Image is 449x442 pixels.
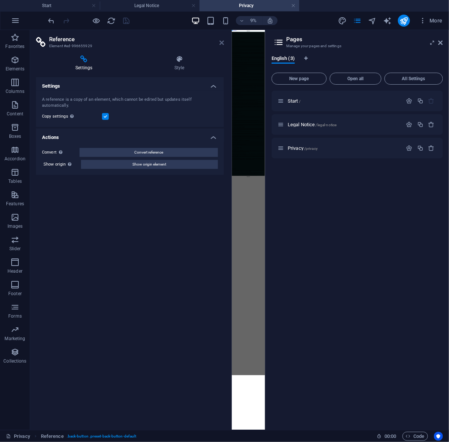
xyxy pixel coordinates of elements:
button: More [416,15,446,27]
div: Duplicate [417,121,423,128]
i: Design (Ctrl+Alt+Y) [338,16,347,25]
h4: Style [135,55,224,71]
button: Convert reference [80,148,218,157]
button: reload [107,16,116,25]
h2: Reference [49,36,224,43]
p: Forms [8,313,22,319]
span: / [299,99,300,103]
div: Legal Notice/legal-notice [285,122,402,127]
p: Elements [6,66,25,72]
button: Open all [330,73,381,85]
p: Tables [8,178,22,184]
div: Settings [406,145,413,151]
p: Favorites [5,43,24,49]
h4: Legal Notice [100,1,200,10]
button: 9% [236,16,263,25]
label: Show origin [44,160,81,169]
i: Pages (Ctrl+Alt+S) [353,16,362,25]
div: A reference is a copy of an element, which cannot be edited but updates itself automatically. [42,97,218,109]
p: Content [7,111,23,117]
h2: Pages [286,36,443,43]
h3: Element #ed-996655929 [49,43,209,49]
div: The startpage cannot be deleted [428,98,435,104]
div: Start/ [285,99,402,103]
button: pages [353,16,362,25]
span: /privacy [304,146,318,151]
i: On resize automatically adjust zoom level to fit chosen device. [267,17,273,24]
span: Click to select. Double-click to edit [41,432,64,441]
h4: Privacy [200,1,299,10]
nav: breadcrumb [41,432,137,441]
span: Legal Notice [288,122,336,127]
a: Click to cancel selection. Double-click to open Pages [6,432,30,441]
p: Header [8,268,23,274]
i: AI Writer [383,16,392,25]
h6: Session time [377,432,396,441]
i: Undo: Change text (Ctrl+Z) [47,16,56,25]
div: Duplicate [417,98,423,104]
span: Convert reference [134,148,163,157]
button: Click here to leave preview mode and continue editing [92,16,101,25]
span: Open all [333,76,378,81]
span: Code [406,432,425,441]
div: Remove [428,145,435,151]
div: Settings [406,121,413,128]
div: Duplicate [417,145,423,151]
p: Columns [6,88,24,94]
div: Privacy/privacy [285,146,402,151]
span: More [419,17,443,24]
button: All Settings [384,73,443,85]
button: New page [272,73,327,85]
p: Collections [3,358,26,364]
p: Marketing [5,336,25,342]
p: Images [8,223,23,229]
span: /legal-notice [316,123,337,127]
i: Navigator [368,16,377,25]
i: Reload page [107,16,116,25]
span: Privacy [288,145,318,151]
span: All Settings [388,76,440,81]
h6: 9% [247,16,259,25]
p: Boxes [9,133,21,139]
span: Show origin element [133,160,167,169]
p: Slider [9,246,21,252]
div: Language Tabs [272,55,443,70]
button: design [338,16,347,25]
button: Code [402,432,428,441]
button: undo [47,16,56,25]
span: Click to open page [288,98,300,104]
i: Publish [399,16,408,25]
p: Footer [8,291,22,297]
span: New page [275,76,323,81]
h4: Settings [36,77,224,91]
div: Remove [428,121,435,128]
div: Settings [406,98,413,104]
p: Accordion [5,156,26,162]
p: Features [6,201,24,207]
span: 00 00 [384,432,396,441]
label: Copy settings [42,112,102,121]
button: navigator [368,16,377,25]
span: English (3) [272,54,295,64]
h4: Settings [36,55,135,71]
h4: Actions [36,128,224,142]
h3: Manage your pages and settings [286,43,428,49]
label: Convert [42,148,80,157]
span: : [390,433,391,439]
span: . back-button .preset-back-button-default [67,432,137,441]
button: text_generator [383,16,392,25]
a: Skip to main content [3,3,53,9]
button: publish [398,15,410,27]
button: Show origin element [81,160,218,169]
button: Usercentrics [434,432,443,441]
